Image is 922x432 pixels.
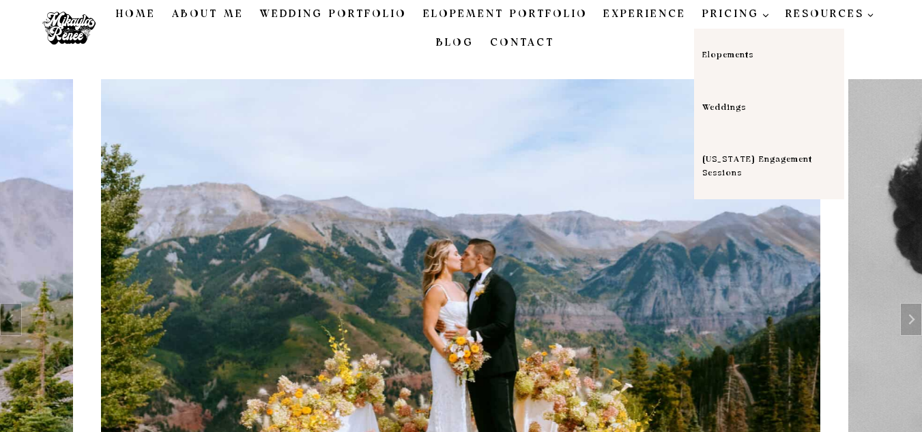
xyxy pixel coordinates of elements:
img: Mikayla Renee Photo [35,5,103,53]
button: Next slide [900,303,922,336]
a: Elopements [694,29,844,81]
a: Blog [428,29,482,57]
a: [US_STATE] Engagement Sessions [694,134,844,199]
a: Weddings [694,81,844,134]
a: Contact [482,29,562,57]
